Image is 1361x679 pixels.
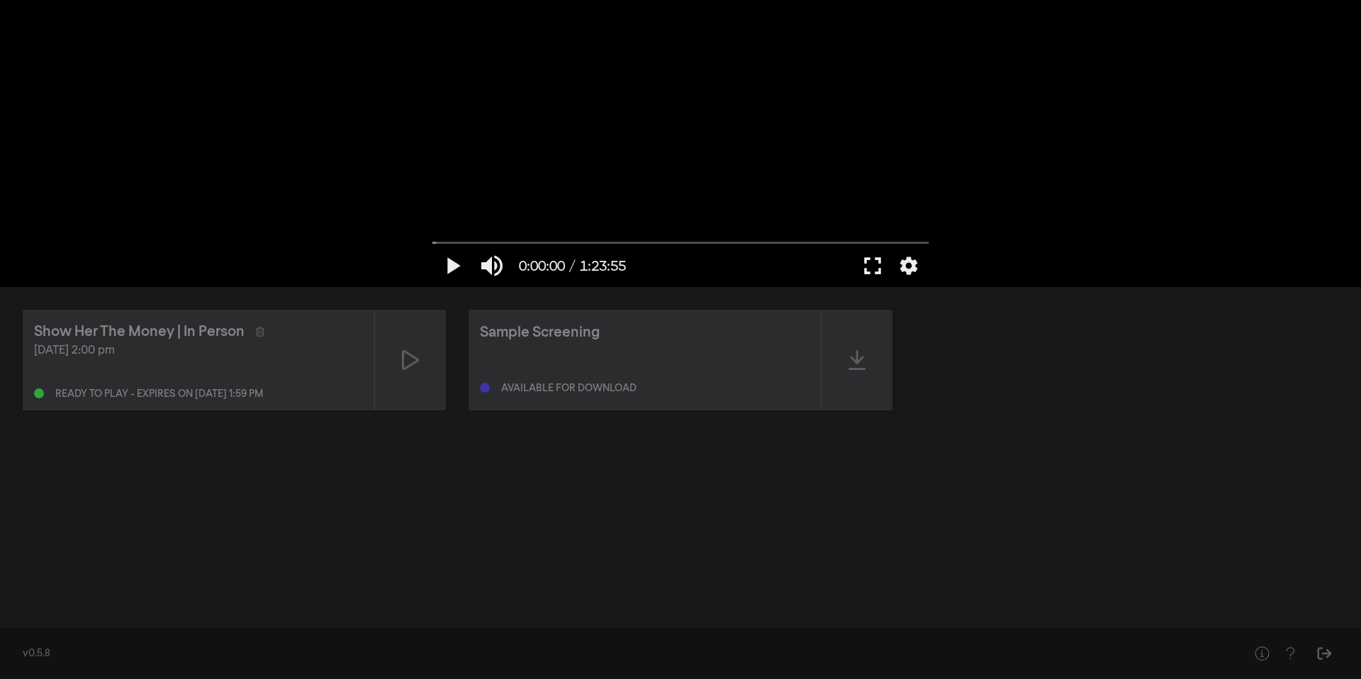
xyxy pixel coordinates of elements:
[1310,639,1338,668] button: Sign Out
[892,245,925,287] button: Plus de paramètres
[34,321,245,342] div: Show Her The Money | In Person
[1276,639,1304,668] button: Help
[1248,639,1276,668] button: Help
[23,646,1219,661] div: v0.5.8
[512,245,633,287] button: 0:00:00 / 1:23:55
[853,245,892,287] button: Plein écran
[432,245,472,287] button: Visionner
[501,383,637,393] div: Available for download
[34,342,363,359] div: [DATE] 2:00 pm
[472,245,512,287] button: Couper le son
[480,322,600,343] div: Sample Screening
[55,389,263,399] div: Ready to play - expires on [DATE] 1:59 pm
